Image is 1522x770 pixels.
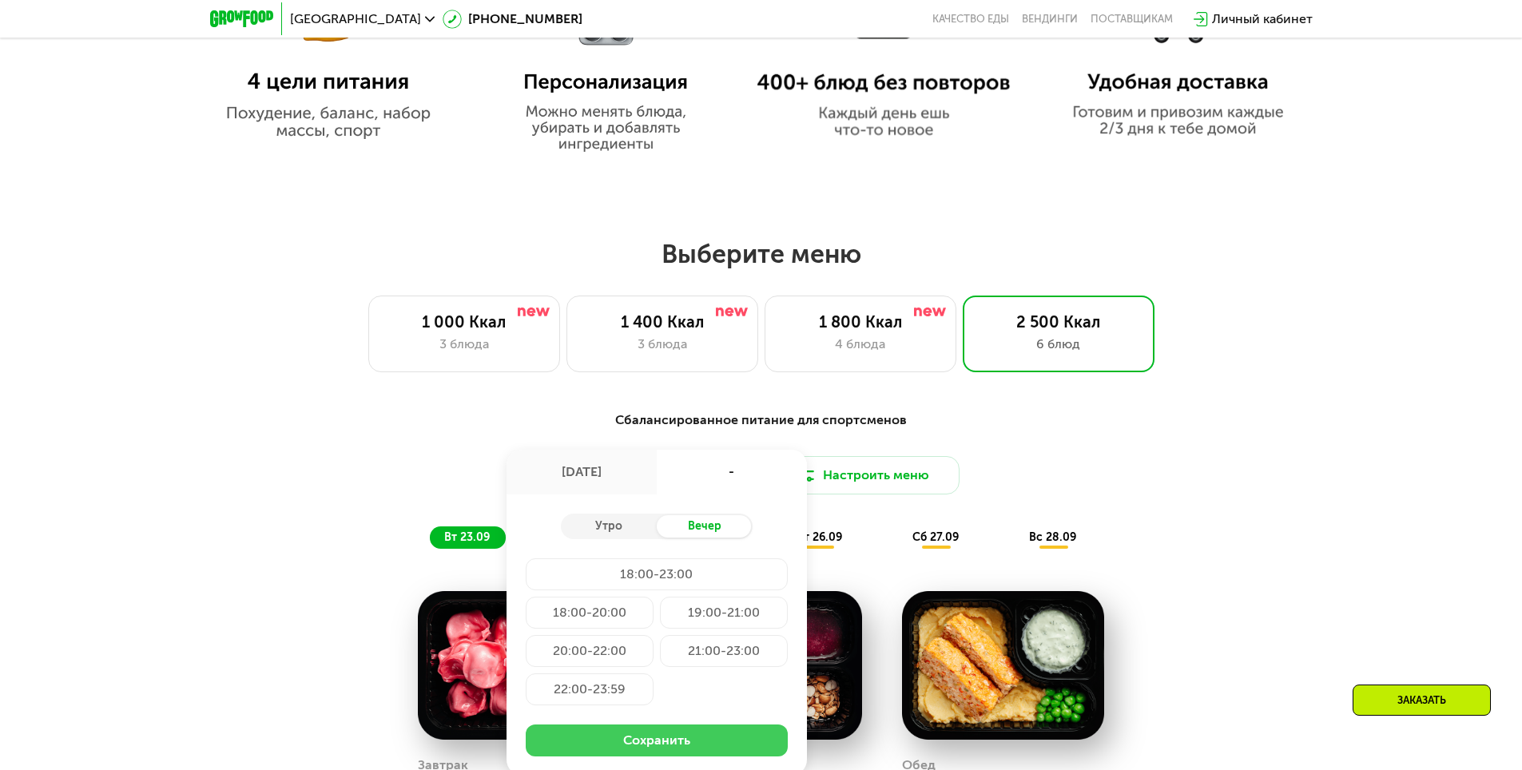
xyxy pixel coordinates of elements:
div: 1 800 Ккал [781,312,940,331]
a: [PHONE_NUMBER] [443,10,582,29]
div: 21:00-23:00 [660,635,788,667]
a: Качество еды [932,13,1009,26]
div: 1 000 Ккал [385,312,543,331]
div: 18:00-20:00 [526,597,654,629]
span: пт 26.09 [796,530,842,544]
div: [DATE] [507,450,657,494]
button: Настроить меню [768,456,960,494]
div: поставщикам [1091,13,1173,26]
span: вт 23.09 [444,530,490,544]
span: сб 27.09 [912,530,959,544]
span: [GEOGRAPHIC_DATA] [290,13,421,26]
div: Заказать [1353,685,1491,716]
div: Личный кабинет [1212,10,1313,29]
div: 22:00-23:59 [526,673,654,705]
div: 6 блюд [980,335,1138,354]
h2: Выберите меню [51,238,1471,270]
div: 3 блюда [583,335,741,354]
span: вс 28.09 [1029,530,1076,544]
div: 19:00-21:00 [660,597,788,629]
div: Вечер [657,515,753,538]
div: 4 блюда [781,335,940,354]
div: 1 400 Ккал [583,312,741,331]
div: - [657,450,807,494]
div: 3 блюда [385,335,543,354]
div: Утро [561,515,657,538]
div: 20:00-22:00 [526,635,654,667]
div: 2 500 Ккал [980,312,1138,331]
button: Сохранить [526,724,788,756]
div: 18:00-23:00 [526,558,788,590]
a: Вендинги [1022,13,1078,26]
div: Сбалансированное питание для спортсменов [288,411,1234,431]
